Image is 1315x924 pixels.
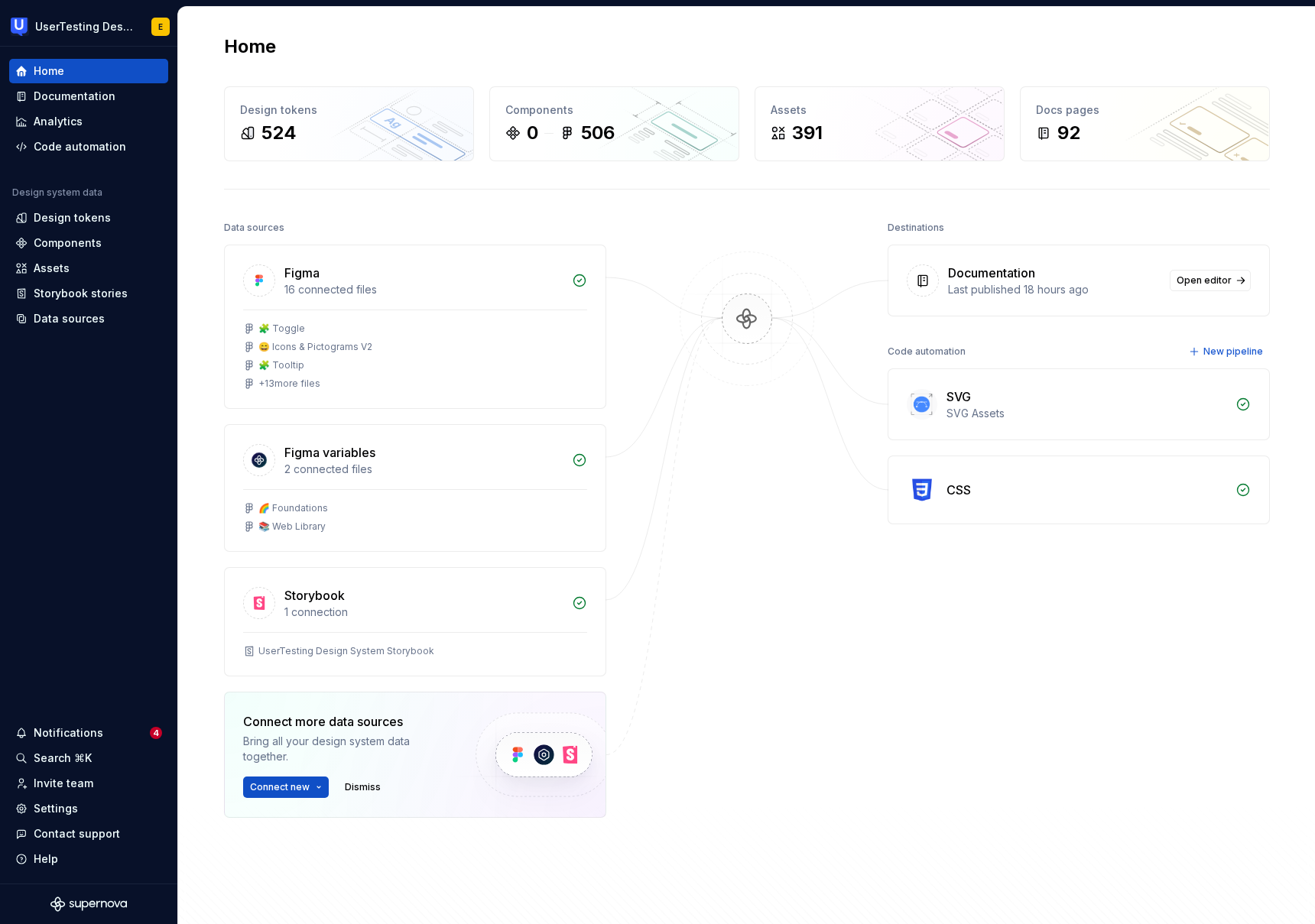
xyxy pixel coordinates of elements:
a: Design tokens [9,206,168,230]
img: 41adf70f-fc1c-4662-8e2d-d2ab9c673b1b.png [11,18,29,36]
div: SVG [946,387,971,406]
a: Assets391 [755,86,1005,161]
a: Settings [9,796,168,821]
div: Code automation [888,341,966,362]
a: Docs pages92 [1020,86,1270,161]
div: Documentation [34,89,115,104]
h2: Home [224,34,276,59]
div: E [158,21,163,33]
button: Connect new [243,776,329,798]
div: Assets [771,102,989,118]
a: Figma16 connected files🧩 Toggle😄 Icons & Pictograms V2🧩 Tooltip+13more files [224,245,606,409]
div: Docs pages [1036,102,1254,118]
div: Design system data [12,186,102,199]
div: Bring all your design system data together. [243,734,450,764]
div: 📚 Web Library [258,520,326,533]
svg: Supernova Logo [50,896,127,912]
a: Figma variables2 connected files🌈 Foundations📚 Web Library [224,424,606,552]
a: Analytics [9,109,168,134]
span: Dismiss [345,781,381,793]
div: Design tokens [34,210,111,225]
div: 🧩 Tooltip [258,359,304,371]
div: Contact support [34,826,120,841]
div: 0 [527,121,538,145]
div: 2 connected files [284,462,563,477]
span: New pipeline [1203,345,1263,358]
div: Components [505,102,723,118]
span: Connect new [250,781,310,793]
div: Search ⌘K [34,751,92,766]
a: Assets [9,256,168,280]
div: Analytics [34,114,83,129]
div: 391 [792,121,823,145]
button: Contact support [9,822,168,846]
button: New pipeline [1184,341,1270,362]
div: UserTesting Design System [35,19,133,34]
div: 1 connection [284,605,563,620]
div: Code automation [34,139,126,154]
div: Data sources [224,217,284,238]
div: Settings [34,801,78,816]
div: 😄 Icons & Pictograms V2 [258,341,372,353]
div: 🧩 Toggle [258,323,305,335]
a: Data sources [9,306,168,331]
a: Open editor [1170,270,1251,291]
a: Components0506 [489,86,739,161]
div: Data sources [34,311,105,326]
a: Design tokens524 [224,86,474,161]
div: Figma [284,264,320,282]
button: Search ⌘K [9,746,168,770]
div: Components [34,235,102,251]
a: Components [9,231,168,255]
div: 506 [581,121,615,145]
div: 524 [261,121,297,145]
button: Notifications4 [9,721,168,745]
a: Invite team [9,771,168,796]
div: Help [34,851,58,867]
button: UserTesting Design SystemE [3,10,174,43]
a: Storybook1 connectionUserTesting Design System Storybook [224,567,606,676]
a: Home [9,59,168,83]
div: Assets [34,261,70,276]
a: Storybook stories [9,281,168,306]
div: UserTesting Design System Storybook [258,645,434,657]
div: Design tokens [240,102,458,118]
div: Connect more data sources [243,712,450,731]
div: Destinations [888,217,944,238]
div: 🌈 Foundations [258,502,328,514]
span: 4 [150,727,162,739]
div: Figma variables [284,443,375,462]
div: 16 connected files [284,282,563,297]
a: Code automation [9,135,168,159]
span: Open editor [1177,274,1232,287]
div: Storybook [284,586,345,605]
div: 92 [1057,121,1080,145]
div: Storybook stories [34,286,128,301]
div: + 13 more files [258,378,320,390]
div: Invite team [34,776,93,791]
div: Last published 18 hours ago [948,282,1161,297]
div: Notifications [34,725,103,741]
div: Documentation [948,264,1035,282]
button: Help [9,847,168,871]
div: SVG Assets [946,406,1226,421]
div: Home [34,63,64,79]
a: Documentation [9,84,168,109]
button: Dismiss [338,776,388,798]
div: CSS [946,481,971,499]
